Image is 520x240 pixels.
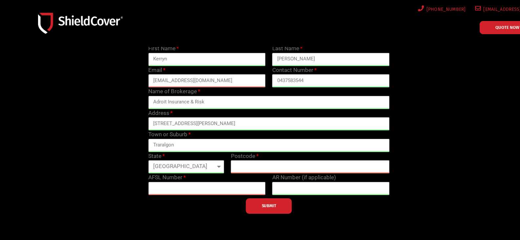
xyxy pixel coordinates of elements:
label: First Name [148,44,179,53]
label: State [148,152,165,161]
img: Shield-Cover-Underwriting-Australia-logo-full [38,13,123,33]
label: AR Number (if applicable) [272,173,336,182]
label: Name of Brokerage [148,87,200,96]
label: Postcode [231,152,259,161]
label: AFSL Number [148,173,186,182]
label: Town or Suburb [148,130,191,139]
span: [PHONE_NUMBER] [424,5,466,13]
span: SUBMIT [262,205,276,207]
label: Last Name [272,44,302,53]
label: Email [148,66,165,75]
button: SUBMIT [246,198,292,214]
span: QUOTE NOW [495,25,519,30]
label: Contact Number [272,66,317,75]
label: Address [148,109,173,118]
a: [PHONE_NUMBER] [417,5,466,13]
